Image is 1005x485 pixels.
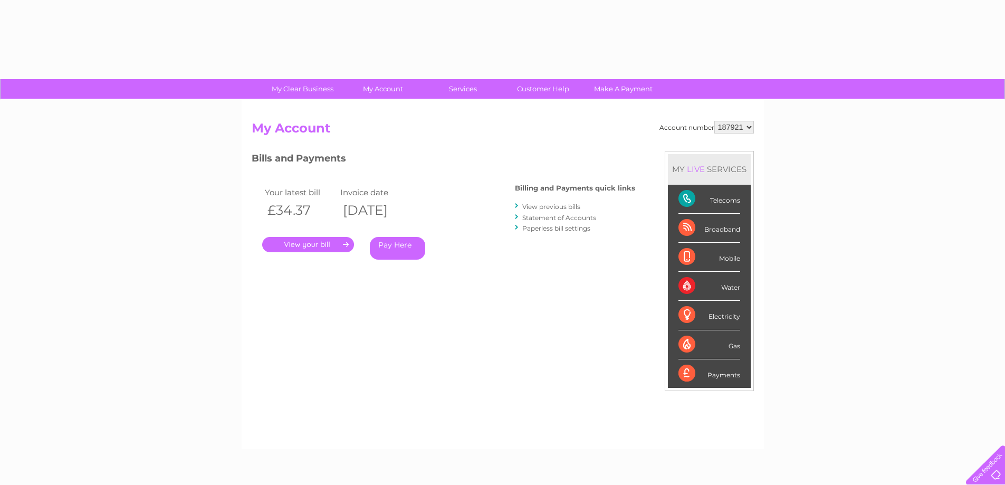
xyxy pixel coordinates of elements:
a: My Account [339,79,426,99]
div: MY SERVICES [668,154,751,184]
th: £34.37 [262,199,338,221]
h2: My Account [252,121,754,141]
a: View previous bills [522,203,580,211]
a: Pay Here [370,237,425,260]
th: [DATE] [338,199,414,221]
div: Mobile [678,243,740,272]
a: Paperless bill settings [522,224,590,232]
div: Water [678,272,740,301]
a: Make A Payment [580,79,667,99]
a: Services [419,79,506,99]
a: Statement of Accounts [522,214,596,222]
a: Customer Help [500,79,587,99]
div: Account number [659,121,754,134]
div: Gas [678,330,740,359]
a: My Clear Business [259,79,346,99]
h3: Bills and Payments [252,151,635,169]
div: LIVE [685,164,707,174]
a: . [262,237,354,252]
td: Your latest bill [262,185,338,199]
div: Telecoms [678,185,740,214]
div: Payments [678,359,740,388]
div: Electricity [678,301,740,330]
div: Broadband [678,214,740,243]
td: Invoice date [338,185,414,199]
h4: Billing and Payments quick links [515,184,635,192]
